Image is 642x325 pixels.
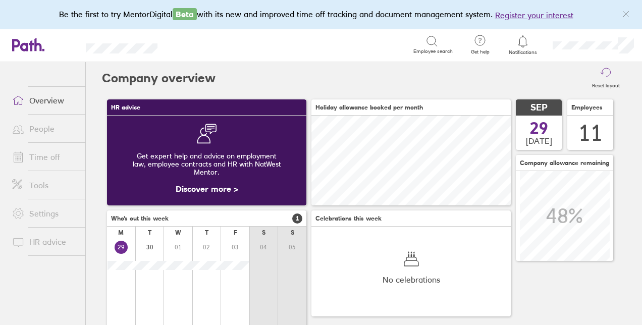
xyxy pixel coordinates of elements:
[102,62,216,94] h2: Company overview
[115,144,298,184] div: Get expert help and advice on employment law, employee contracts and HR with NatWest Mentor.
[111,215,169,222] span: Who's out this week
[205,229,208,236] div: T
[175,229,181,236] div: W
[578,120,603,146] div: 11
[185,40,210,49] div: Search
[4,175,85,195] a: Tools
[464,49,497,55] span: Get help
[4,203,85,224] a: Settings
[291,229,294,236] div: S
[315,104,423,111] span: Holiday allowance booked per month
[413,48,453,55] span: Employee search
[234,229,237,236] div: F
[495,9,573,21] button: Register your interest
[4,119,85,139] a: People
[4,232,85,252] a: HR advice
[173,8,197,20] span: Beta
[59,8,583,21] div: Be the first to try MentorDigital with its new and improved time off tracking and document manage...
[383,275,440,284] span: No celebrations
[507,49,540,56] span: Notifications
[292,213,302,224] span: 1
[4,90,85,111] a: Overview
[526,136,552,145] span: [DATE]
[118,229,124,236] div: M
[315,215,382,222] span: Celebrations this week
[571,104,603,111] span: Employees
[530,120,548,136] span: 29
[262,229,265,236] div: S
[520,159,609,167] span: Company allowance remaining
[586,80,626,89] label: Reset layout
[586,62,626,94] button: Reset layout
[530,102,548,113] span: SEP
[148,229,151,236] div: T
[4,147,85,167] a: Time off
[176,184,238,194] a: Discover more >
[507,34,540,56] a: Notifications
[111,104,140,111] span: HR advice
